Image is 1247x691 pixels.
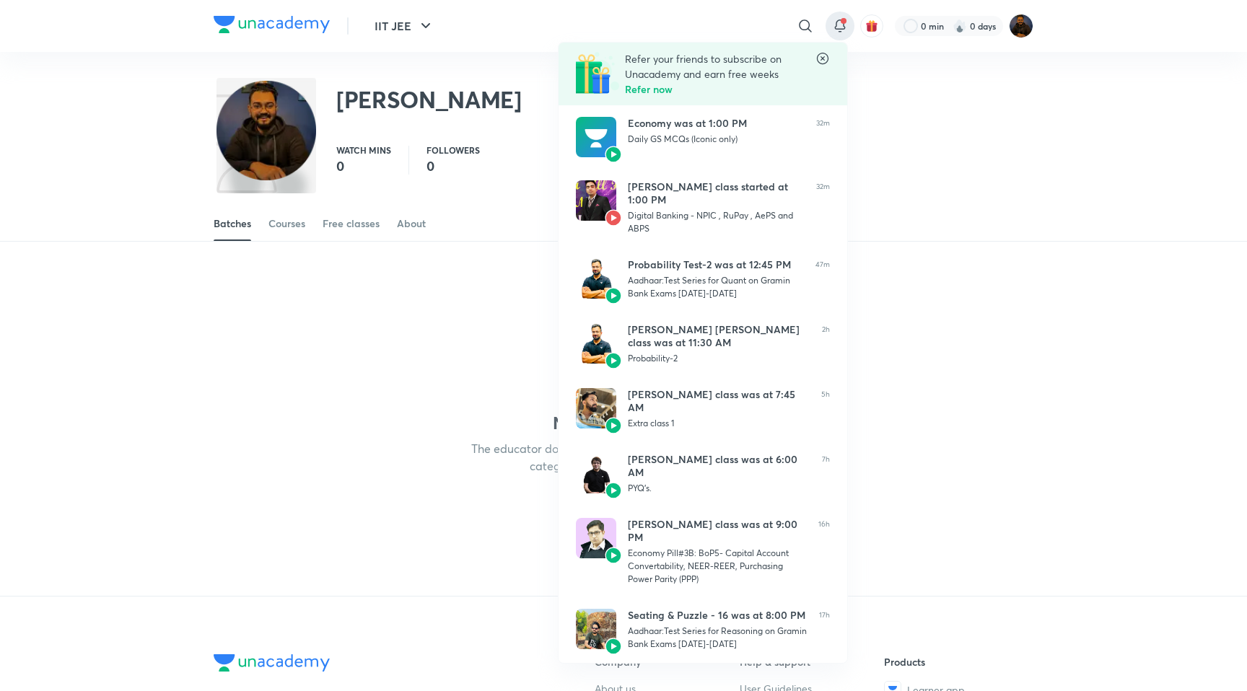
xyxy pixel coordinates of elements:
div: Aadhaar:Test Series for Quant on Gramin Bank Exams [DATE]-[DATE] [628,274,804,300]
img: Avatar [576,180,616,221]
a: AvatarAvatar[PERSON_NAME] class was at 7:45 AMExtra class 15h [559,377,847,441]
span: 5h [821,388,830,430]
a: AvatarAvatarSeating & Puzzle - 16 was at 8:00 PMAadhaar:Test Series for Reasoning on Gramin Bank ... [559,597,847,662]
span: 7h [822,453,830,495]
span: 16h [818,518,830,586]
span: 17h [819,609,830,651]
span: 47m [815,258,830,300]
div: Economy Pill#3B: BoP5- Capital Account Convertability, NEER-REER, Purchasing Power Parity (PPP) [628,547,807,586]
img: Avatar [576,388,616,428]
a: AvatarAvatar[PERSON_NAME] class started at 1:00 PMDigital Banking - NPIC , RuPay , AePS and ABPS32m [559,169,847,247]
div: [PERSON_NAME] class was at 6:00 AM [628,453,810,479]
h6: Refer now [625,82,815,97]
div: Probability-2 [628,352,810,365]
div: Digital Banking - NPIC , RuPay , AePS and ABPS [628,209,805,235]
div: Seating & Puzzle - 16 was at 8:00 PM [628,609,808,622]
div: [PERSON_NAME] class started at 1:00 PM [628,180,805,206]
div: Aadhaar:Test Series for Reasoning on Gramin Bank Exams [DATE]-[DATE] [628,625,808,651]
a: AvatarAvatarProbability Test-2 was at 12:45 PMAadhaar:Test Series for Quant on Gramin Bank Exams ... [559,247,847,312]
img: Avatar [605,209,622,226]
p: Refer your friends to subscribe on Unacademy and earn free weeks [625,51,815,82]
img: Avatar [605,146,622,163]
img: Avatar [605,287,622,304]
a: AvatarAvatar[PERSON_NAME] class was at 9:00 PMEconomy Pill#3B: BoP5- Capital Account Convertabili... [559,506,847,597]
img: Avatar [605,417,622,434]
img: Avatar [576,323,616,364]
span: 2h [822,323,830,365]
img: Avatar [576,609,616,649]
div: Extra class 1 [628,417,810,430]
img: Avatar [576,117,616,157]
div: [PERSON_NAME] class was at 9:00 PM [628,518,807,544]
a: AvatarAvatar[PERSON_NAME] [PERSON_NAME] class was at 11:30 AMProbability-22h [559,312,847,377]
a: AvatarAvatar[PERSON_NAME] class was at 6:00 AMPYQ’s.7h [559,441,847,506]
div: Probability Test-2 was at 12:45 PM [628,258,804,271]
div: Economy was at 1:00 PM [628,117,805,130]
div: Daily GS MCQs (Iconic only) [628,133,805,146]
img: Avatar [576,453,616,493]
img: Avatar [605,482,622,499]
img: Avatar [576,518,616,558]
img: Avatar [605,547,622,564]
img: Avatar [605,352,622,369]
div: PYQ’s. [628,482,810,495]
span: 32m [816,117,830,157]
img: Referral [576,51,619,94]
img: Avatar [576,258,616,299]
img: Avatar [605,638,622,655]
a: AvatarAvatarEconomy was at 1:00 PMDaily GS MCQs (Iconic only)32m [559,105,847,169]
div: [PERSON_NAME] class was at 7:45 AM [628,388,810,414]
span: 32m [816,180,830,235]
div: [PERSON_NAME] [PERSON_NAME] class was at 11:30 AM [628,323,810,349]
